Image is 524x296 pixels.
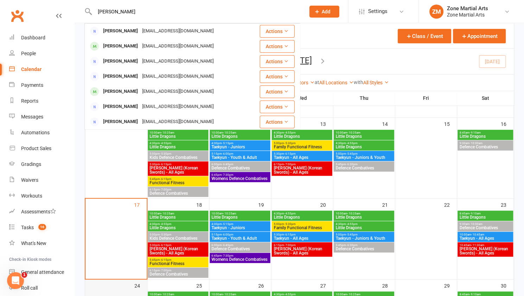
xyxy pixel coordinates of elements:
span: - 7:00pm [160,188,171,191]
span: Settings [368,4,387,19]
span: - 6:15pm [160,163,171,166]
span: - 10:25am [347,212,360,215]
div: Zone Martial Arts [447,12,488,18]
span: 5:00pm [149,152,207,155]
span: Defence Combatives [459,145,511,149]
a: General attendance kiosk mode [9,264,74,280]
div: 19 [258,199,271,210]
span: Little Dragons [459,215,511,219]
div: 13 [320,118,333,129]
span: - 4:55pm [160,142,171,145]
span: Little Dragons [273,215,330,219]
span: - 5:45pm [346,152,357,155]
div: [EMAIL_ADDRESS][DOMAIN_NAME] [140,41,216,51]
span: - 6:45pm [222,244,233,247]
span: - 6:00pm [222,233,233,236]
button: Actions [260,70,295,83]
span: Taekyun - All Ages [459,236,511,240]
div: 15 [444,118,457,129]
span: - 4:55pm [284,293,295,296]
span: Little Dragons [335,145,392,149]
div: [PERSON_NAME] [101,41,140,51]
span: - 6:15pm [160,258,171,262]
div: Gradings [21,161,41,167]
span: Little Dragons [149,226,207,230]
strong: at [315,79,319,85]
span: Family Functional Fitness [273,226,330,230]
span: - 9:10am [469,212,480,215]
span: - 5:30pm [284,223,295,226]
span: Little Dragons [335,215,392,219]
span: 10:00am [211,131,269,134]
span: Defence Combatives [211,247,269,251]
span: 6:00pm [211,244,269,247]
span: - 6:00pm [222,152,233,155]
span: 6:15pm [273,244,330,247]
span: - 4:55pm [284,212,295,215]
div: Dashboard [21,35,45,40]
div: [EMAIL_ADDRESS][DOMAIN_NAME] [140,117,216,127]
a: Workouts [9,188,74,204]
div: Automations [21,130,50,135]
div: What's New [21,240,46,246]
div: 27 [320,279,333,291]
span: 4:30pm [273,131,330,134]
span: Defence Combatives [335,166,392,170]
span: Taekyun - All Ages [273,155,330,160]
div: Messages [21,114,43,120]
span: - 6:15pm [160,178,171,181]
span: 5:30pm [273,233,330,236]
button: Actions [260,101,295,113]
a: Product Sales [9,141,74,156]
span: 10:00am [335,212,392,215]
div: [EMAIL_ADDRESS][DOMAIN_NAME] [140,102,216,112]
a: Assessments [9,204,74,220]
span: - 4:55pm [346,142,357,145]
th: Fri [395,91,457,105]
span: Little Dragons [335,134,392,139]
span: [PERSON_NAME] (Korean Swords) - All Ages [273,166,330,174]
span: 5:00pm [273,223,330,226]
span: 4:30pm [335,142,392,145]
div: [EMAIL_ADDRESS][DOMAIN_NAME] [140,26,216,36]
span: - 7:00pm [160,269,171,272]
span: - 10:00am [469,142,482,145]
div: 30 [501,279,513,291]
iframe: Intercom live chat [7,272,24,289]
span: 4:30pm [149,142,207,145]
span: 16 [38,224,46,230]
span: Little Dragons [211,215,269,219]
a: All Locations [319,80,354,85]
span: Kids Defence Combatives [149,236,207,240]
span: Functional Fitness [149,262,207,266]
span: - 6:15pm [160,244,171,247]
span: 10:45am [459,244,511,247]
span: 5:45pm [149,258,207,262]
span: 8:45am [459,131,511,134]
span: 5:00pm [149,233,207,236]
span: 4:30pm [149,223,207,226]
span: - 10:25am [347,131,360,134]
div: 14 [382,118,395,129]
a: Roll call [9,280,74,296]
div: Assessments [21,209,56,214]
th: Thu [333,91,395,105]
span: 5:00pm [335,152,392,155]
span: - 5:15pm [222,223,233,226]
span: Taekyun - Juniors & Youth [335,155,392,160]
span: 5:30pm [149,244,207,247]
span: - 10:25am [161,131,174,134]
span: - 9:10am [469,131,480,134]
span: [PERSON_NAME] (Korean Swords) - All Ages [149,166,207,174]
span: - 10:00am [469,223,482,226]
div: [EMAIL_ADDRESS][DOMAIN_NAME] [140,56,216,66]
span: 9:30am [459,142,511,145]
div: Zone Martial Arts [447,5,488,12]
span: 10:00am [335,131,392,134]
span: - 7:00pm [284,244,295,247]
button: Add [309,6,339,18]
span: Womens Defence Combatives [211,257,269,262]
button: Actions [260,85,295,98]
span: - 5:45pm [346,233,357,236]
span: 10:00am [149,212,207,215]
